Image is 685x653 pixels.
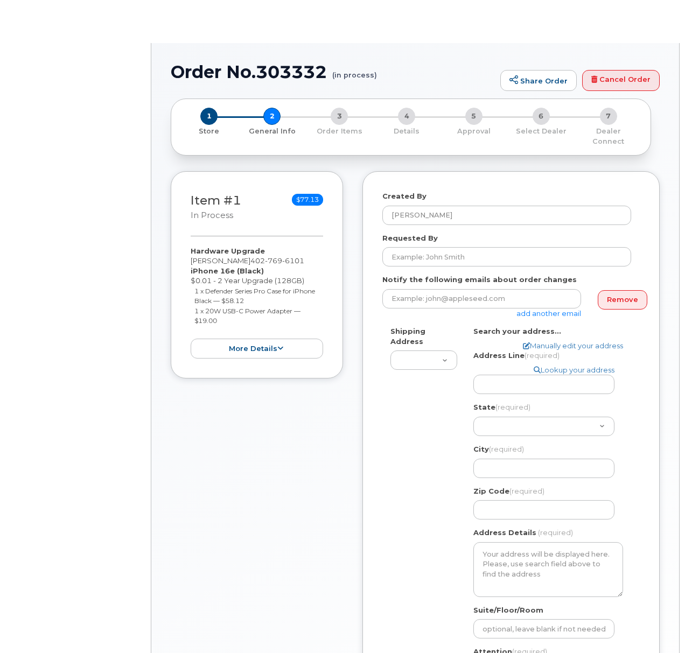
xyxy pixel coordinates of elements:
span: (required) [495,403,530,411]
span: (required) [525,351,560,360]
label: Suite/Floor/Room [473,605,543,615]
a: Manually edit your address [523,341,623,351]
label: Notify the following emails about order changes [382,275,577,285]
span: 402 [250,256,304,265]
span: (required) [538,528,573,537]
span: 1 [200,108,218,125]
label: Address Line [473,350,560,361]
small: in process [191,210,233,220]
span: $77.13 [292,194,323,206]
small: 1 x Defender Series Pro Case for iPhone Black — $58.12 [194,287,315,305]
a: Share Order [500,70,577,92]
small: (in process) [332,62,377,79]
label: Shipping Address [390,326,457,346]
div: [PERSON_NAME] $0.01 - 2 Year Upgrade (128GB) [191,246,323,359]
label: Requested By [382,233,438,243]
a: Cancel Order [582,70,660,92]
h3: Item #1 [191,194,241,221]
span: 6101 [282,256,304,265]
strong: Hardware Upgrade [191,247,265,255]
span: (required) [509,487,544,495]
small: 1 x 20W USB-C Power Adapter — $19.00 [194,307,300,325]
button: more details [191,339,323,359]
input: Example: john@appleseed.com [382,289,581,308]
label: State [473,402,530,412]
label: Zip Code [473,486,544,496]
a: Lookup your address [534,365,614,375]
span: (required) [489,445,524,453]
label: Created By [382,191,427,201]
strong: iPhone 16e (Black) [191,266,264,275]
p: Store [184,127,234,136]
span: 769 [265,256,282,265]
a: 1 Store [180,125,239,136]
label: Address Details [473,528,536,538]
label: Search your address... [473,326,561,336]
h1: Order No.303332 [171,62,495,81]
input: Example: John Smith [382,247,631,266]
a: Remove [598,290,647,310]
a: add another email [516,309,581,318]
input: optional, leave blank if not needed [473,619,614,638]
label: City [473,444,524,454]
